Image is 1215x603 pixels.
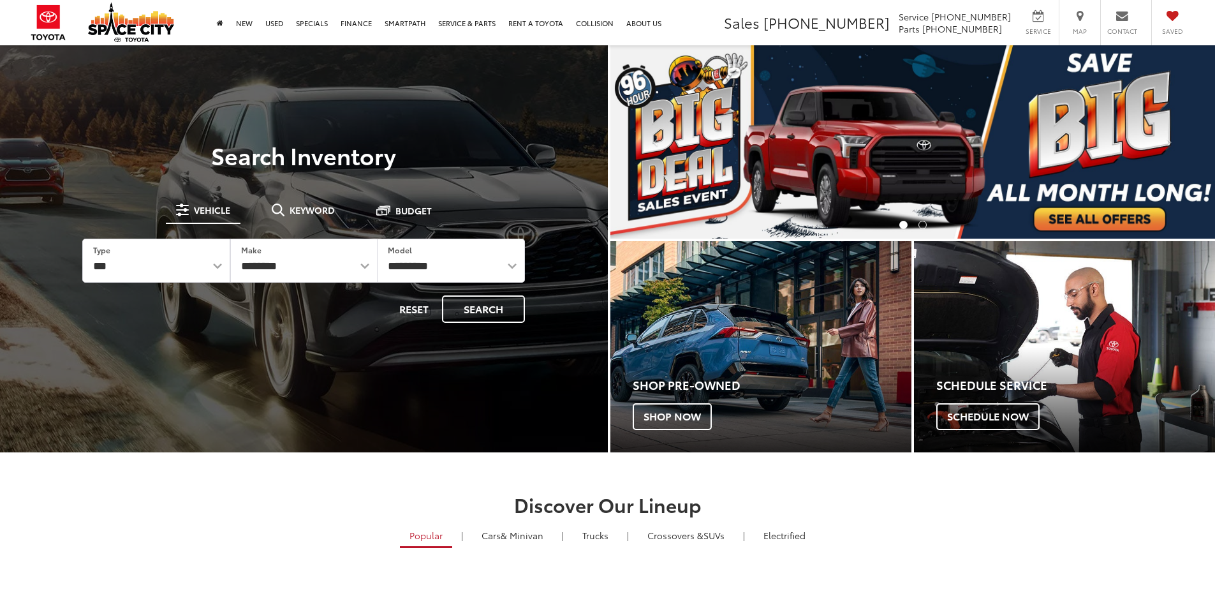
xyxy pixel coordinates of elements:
span: Saved [1158,27,1186,36]
span: Parts [899,22,920,35]
h4: Shop Pre-Owned [633,379,911,392]
li: | [559,529,567,542]
span: Map [1066,27,1094,36]
li: Go to slide number 2. [918,221,927,229]
label: Model [388,244,412,255]
li: | [740,529,748,542]
span: Keyword [290,205,335,214]
h2: Discover Our Lineup [158,494,1057,515]
span: [PHONE_NUMBER] [922,22,1002,35]
a: Shop Pre-Owned Shop Now [610,241,911,452]
span: Budget [395,206,432,215]
a: Electrified [754,525,815,546]
span: Service [899,10,929,23]
a: Schedule Service Schedule Now [914,241,1215,452]
div: Toyota [914,241,1215,452]
span: Schedule Now [936,403,1040,430]
span: Service [1024,27,1052,36]
span: [PHONE_NUMBER] [931,10,1011,23]
span: Shop Now [633,403,712,430]
a: Popular [400,525,452,548]
span: Vehicle [194,205,230,214]
span: Sales [724,12,760,33]
span: & Minivan [501,529,543,542]
a: Trucks [573,525,618,546]
div: Toyota [610,241,911,452]
button: Click to view previous picture. [610,71,701,213]
h4: Schedule Service [936,379,1215,392]
span: [PHONE_NUMBER] [763,12,890,33]
span: Crossovers & [647,529,703,542]
button: Search [442,295,525,323]
label: Make [241,244,261,255]
span: Contact [1107,27,1137,36]
li: | [624,529,632,542]
a: SUVs [638,525,734,546]
button: Click to view next picture. [1124,71,1215,213]
label: Type [93,244,110,255]
li: Go to slide number 1. [899,221,908,229]
a: Cars [472,525,553,546]
button: Reset [388,295,439,323]
h3: Search Inventory [54,142,554,168]
img: Space City Toyota [88,3,174,42]
li: | [458,529,466,542]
